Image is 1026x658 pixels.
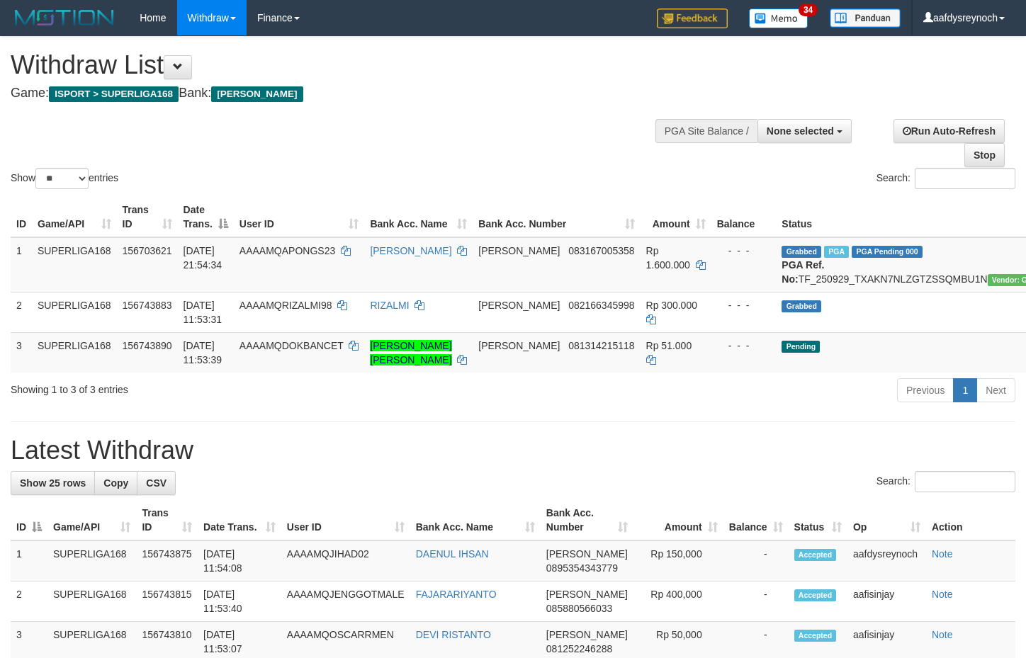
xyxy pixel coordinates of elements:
a: Copy [94,471,137,495]
a: Run Auto-Refresh [893,119,1005,143]
a: Note [932,548,953,560]
th: Op: activate to sort column ascending [847,500,926,540]
td: 3 [11,332,32,373]
th: Date Trans.: activate to sort column ascending [198,500,281,540]
img: Button%20Memo.svg [749,8,808,28]
button: None selected [757,119,852,143]
a: DEVI RISTANTO [416,629,491,640]
span: 156703621 [123,245,172,256]
span: Copy 0895354343779 to clipboard [546,562,618,574]
td: [DATE] 11:54:08 [198,540,281,582]
span: ISPORT > SUPERLIGA168 [49,86,179,102]
span: Copy 081252246288 to clipboard [546,643,612,654]
img: panduan.png [830,8,901,28]
td: aafdysreynoch [847,540,926,582]
span: Copy [103,477,128,489]
h4: Game: Bank: [11,86,670,101]
th: Balance [711,197,777,237]
span: [PERSON_NAME] [478,245,560,256]
img: Feedback.jpg [657,8,728,28]
th: User ID: activate to sort column ascending [234,197,365,237]
th: Game/API: activate to sort column ascending [32,197,117,237]
th: ID [11,197,32,237]
a: Note [932,589,953,600]
span: Rp 300.000 [646,300,697,311]
span: [PERSON_NAME] [478,300,560,311]
td: 1 [11,237,32,293]
span: 34 [799,4,818,16]
th: Amount: activate to sort column ascending [633,500,723,540]
span: Copy 083167005358 to clipboard [568,245,634,256]
a: Next [976,378,1015,402]
a: 1 [953,378,977,402]
td: - [723,540,789,582]
span: [DATE] 11:53:31 [184,300,222,325]
label: Search: [876,471,1015,492]
td: 1 [11,540,47,582]
span: Rp 1.600.000 [646,245,690,271]
select: Showentries [35,168,89,189]
td: 2 [11,582,47,622]
th: Balance: activate to sort column ascending [723,500,789,540]
span: AAAAMQAPONGS23 [239,245,335,256]
th: Bank Acc. Name: activate to sort column ascending [364,197,473,237]
span: [PERSON_NAME] [546,589,628,600]
span: Pending [782,341,820,353]
th: Trans ID: activate to sort column ascending [136,500,198,540]
div: - - - [717,244,771,258]
th: ID: activate to sort column descending [11,500,47,540]
td: SUPERLIGA168 [47,582,136,622]
td: SUPERLIGA168 [32,292,117,332]
label: Search: [876,168,1015,189]
th: User ID: activate to sort column ascending [281,500,410,540]
td: Rp 150,000 [633,540,723,582]
h1: Latest Withdraw [11,436,1015,465]
td: AAAAMQJENGGOTMALE [281,582,410,622]
span: Copy 082166345998 to clipboard [568,300,634,311]
span: [DATE] 11:53:39 [184,340,222,365]
th: Action [926,500,1015,540]
span: [PERSON_NAME] [478,340,560,351]
td: [DATE] 11:53:40 [198,582,281,622]
span: Grabbed [782,300,821,312]
div: PGA Site Balance / [655,119,757,143]
img: MOTION_logo.png [11,7,118,28]
span: 156743883 [123,300,172,311]
th: Bank Acc. Name: activate to sort column ascending [410,500,541,540]
span: PGA Pending [852,246,923,258]
th: Trans ID: activate to sort column ascending [117,197,178,237]
a: DAENUL IHSAN [416,548,489,560]
a: RIZALMI [370,300,409,311]
td: SUPERLIGA168 [47,540,136,582]
td: AAAAMQJIHAD02 [281,540,410,582]
div: Showing 1 to 3 of 3 entries [11,377,417,397]
span: AAAAMQRIZALMI98 [239,300,332,311]
td: - [723,582,789,622]
td: SUPERLIGA168 [32,237,117,293]
td: 2 [11,292,32,332]
div: - - - [717,339,771,353]
a: Note [932,629,953,640]
a: [PERSON_NAME] [370,245,451,256]
th: Date Trans.: activate to sort column descending [178,197,234,237]
td: Rp 400,000 [633,582,723,622]
a: [PERSON_NAME] [PERSON_NAME] [370,340,451,365]
td: SUPERLIGA168 [32,332,117,373]
td: 156743875 [136,540,198,582]
span: AAAAMQDOKBANCET [239,340,344,351]
span: Copy 085880566033 to clipboard [546,603,612,614]
label: Show entries [11,168,118,189]
th: Game/API: activate to sort column ascending [47,500,136,540]
span: Accepted [794,549,837,561]
span: Accepted [794,630,837,642]
a: Stop [964,143,1005,167]
th: Bank Acc. Number: activate to sort column ascending [541,500,633,540]
span: Show 25 rows [20,477,86,489]
b: PGA Ref. No: [782,259,824,285]
a: Previous [897,378,954,402]
span: Copy 081314215118 to clipboard [568,340,634,351]
span: Accepted [794,589,837,601]
a: CSV [137,471,176,495]
span: Rp 51.000 [646,340,692,351]
th: Bank Acc. Number: activate to sort column ascending [473,197,640,237]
